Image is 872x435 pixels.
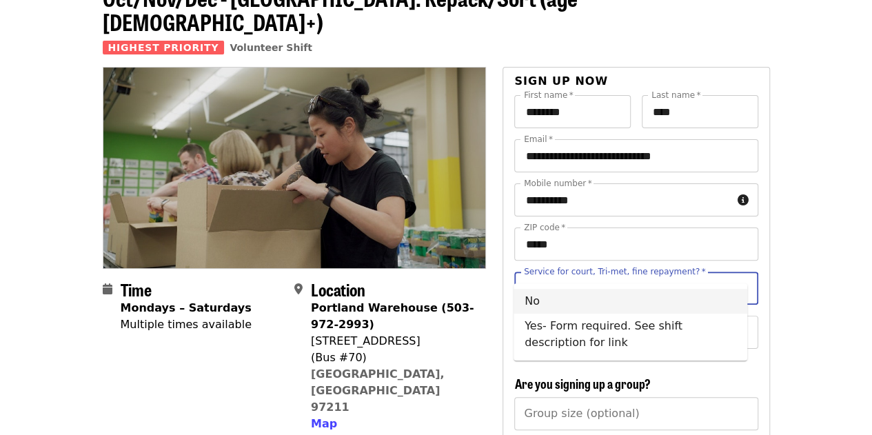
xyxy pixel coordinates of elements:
div: [STREET_ADDRESS] [311,333,475,350]
i: circle-info icon [738,194,749,207]
label: ZIP code [524,223,565,232]
i: calendar icon [103,283,112,296]
input: Email [514,139,758,172]
span: Sign up now [514,74,608,88]
div: Multiple times available [121,316,252,333]
span: Are you signing up a group? [514,374,650,392]
label: Service for court, Tri-met, fine repayment? [524,267,706,276]
label: First name [524,91,574,99]
span: Map [311,417,337,430]
img: Oct/Nov/Dec - Portland: Repack/Sort (age 8+) organized by Oregon Food Bank [103,68,486,267]
button: Clear [716,279,736,298]
span: Location [311,277,365,301]
li: Yes- Form required. See shift description for link [514,314,747,355]
a: Volunteer Shift [230,42,312,53]
i: map-marker-alt icon [294,283,303,296]
input: First name [514,95,631,128]
input: Mobile number [514,183,731,216]
span: Highest Priority [103,41,225,54]
span: Time [121,277,152,301]
strong: Mondays – Saturdays [121,301,252,314]
li: No [514,289,747,314]
div: (Bus #70) [311,350,475,366]
label: Mobile number [524,179,591,188]
button: Map [311,416,337,432]
label: Last name [651,91,700,99]
label: Email [524,135,553,143]
strong: Portland Warehouse (503-972-2993) [311,301,474,331]
button: Close [734,279,753,298]
input: ZIP code [514,227,758,261]
a: [GEOGRAPHIC_DATA], [GEOGRAPHIC_DATA] 97211 [311,367,445,414]
input: [object Object] [514,397,758,430]
input: Last name [642,95,758,128]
